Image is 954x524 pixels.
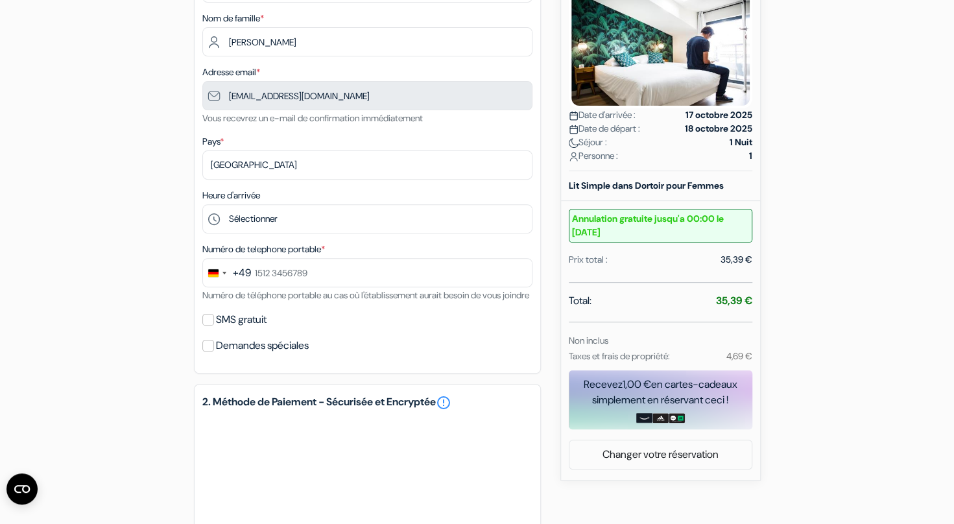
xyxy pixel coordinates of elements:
strong: 35,39 € [716,294,752,307]
span: Date d'arrivée : [569,108,636,122]
img: user_icon.svg [569,152,578,161]
strong: 18 octobre 2025 [685,122,752,136]
label: SMS gratuit [216,311,267,329]
span: Personne : [569,149,618,163]
img: amazon-card-no-text.png [636,413,652,423]
b: Lit Simple dans Dortoir pour Femmes [569,180,724,191]
span: Date de départ : [569,122,640,136]
small: Annulation gratuite jusqu'a 00:00 le [DATE] [569,209,752,243]
strong: 1 [749,149,752,163]
input: Entrer adresse e-mail [202,81,532,110]
input: Entrer le nom de famille [202,27,532,56]
div: Prix total : [569,253,608,267]
label: Nom de famille [202,12,264,25]
a: Changer votre réservation [569,442,752,467]
img: calendar.svg [569,125,578,134]
img: moon.svg [569,138,578,148]
small: Numéro de téléphone portable au cas où l'établissement aurait besoin de vous joindre [202,289,529,301]
label: Adresse email [202,65,260,79]
small: Vous recevrez un e-mail de confirmation immédiatement [202,112,423,124]
label: Heure d'arrivée [202,189,260,202]
label: Demandes spéciales [216,337,309,355]
label: Numéro de telephone portable [202,243,325,256]
button: CMP-Widget öffnen [6,473,38,505]
strong: 17 octobre 2025 [686,108,752,122]
label: Pays [202,135,224,149]
img: uber-uber-eats-card.png [669,413,685,423]
input: 1512 3456789 [202,258,532,287]
span: Séjour : [569,136,607,149]
small: Non inclus [569,335,608,346]
a: error_outline [436,395,451,411]
button: Change country, selected Germany (+49) [203,259,251,287]
img: adidas-card.png [652,413,669,423]
strong: 1 Nuit [730,136,752,149]
small: Taxes et frais de propriété: [569,350,670,362]
span: 1,00 € [623,377,651,391]
h5: 2. Méthode de Paiement - Sécurisée et Encryptée [202,395,532,411]
div: 35,39 € [721,253,752,267]
div: Recevez en cartes-cadeaux simplement en réservant ceci ! [569,377,752,408]
small: 4,69 € [726,350,752,362]
span: Total: [569,293,591,309]
div: +49 [233,265,251,281]
img: calendar.svg [569,111,578,121]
